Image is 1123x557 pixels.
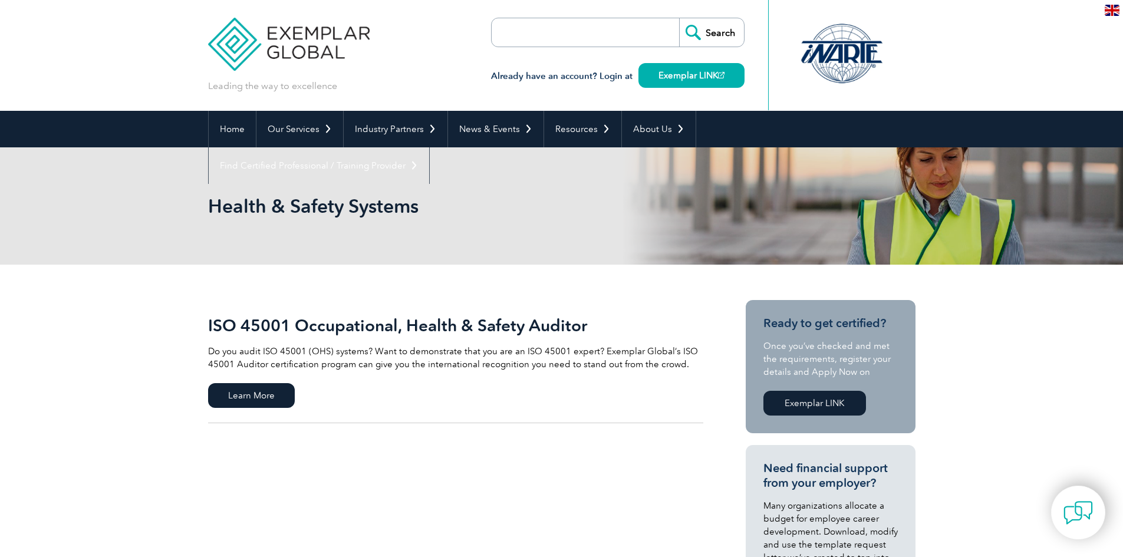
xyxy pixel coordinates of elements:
p: Once you’ve checked and met the requirements, register your details and Apply Now on [763,340,898,378]
a: Home [209,111,256,147]
img: en [1105,5,1119,16]
img: open_square.png [718,72,724,78]
h3: Already have an account? Login at [491,69,745,84]
a: Our Services [256,111,343,147]
img: contact-chat.png [1063,498,1093,528]
a: News & Events [448,111,544,147]
a: Resources [544,111,621,147]
h2: ISO 45001 Occupational, Health & Safety Auditor [208,316,703,335]
a: Industry Partners [344,111,447,147]
p: Do you audit ISO 45001 (OHS) systems? Want to demonstrate that you are an ISO 45001 expert? Exemp... [208,345,703,371]
a: Exemplar LINK [763,391,866,416]
h3: Need financial support from your employer? [763,461,898,490]
p: Leading the way to excellence [208,80,337,93]
a: ISO 45001 Occupational, Health & Safety Auditor Do you audit ISO 45001 (OHS) systems? Want to dem... [208,300,703,423]
h3: Ready to get certified? [763,316,898,331]
a: About Us [622,111,696,147]
span: Learn More [208,383,295,408]
input: Search [679,18,744,47]
a: Find Certified Professional / Training Provider [209,147,429,184]
h1: Health & Safety Systems [208,195,661,217]
a: Exemplar LINK [638,63,745,88]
